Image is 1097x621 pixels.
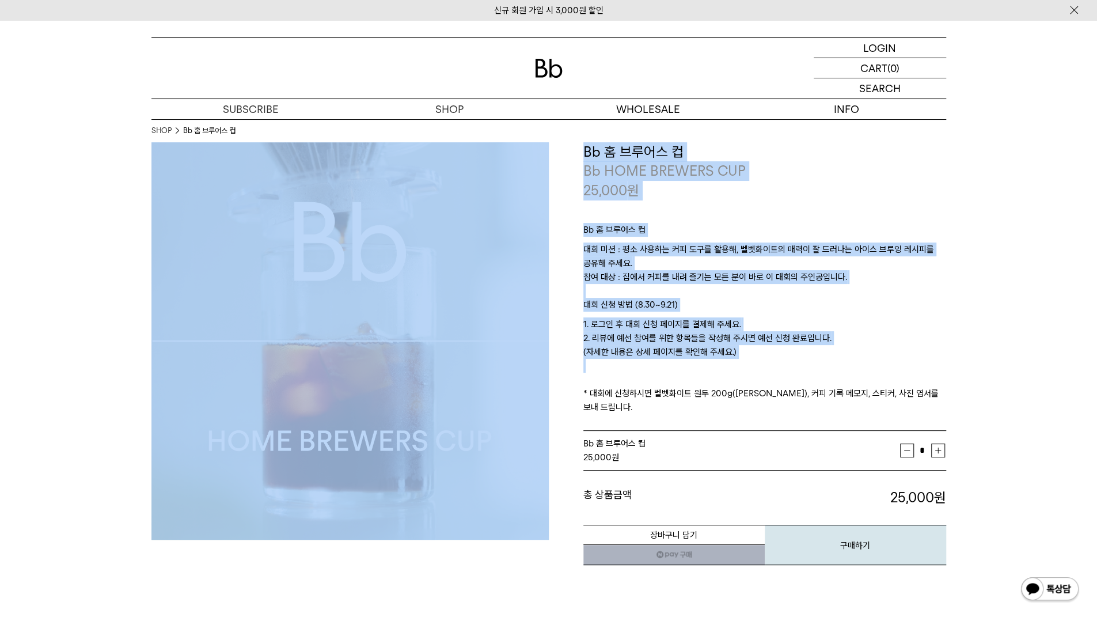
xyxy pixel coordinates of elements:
p: (0) [887,58,899,78]
a: SHOP [350,99,549,119]
p: LOGIN [863,38,896,58]
p: SEARCH [859,78,901,99]
a: 신규 회원 가입 시 3,000원 할인 [494,5,603,16]
p: WHOLESALE [549,99,747,119]
a: SUBSCRIBE [151,99,350,119]
img: 카카오톡 채널 1:1 채팅 버튼 [1020,576,1080,604]
p: INFO [747,99,946,119]
a: CART (0) [814,58,946,78]
img: 로고 [535,59,563,78]
a: LOGIN [814,38,946,58]
p: CART [860,58,887,78]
